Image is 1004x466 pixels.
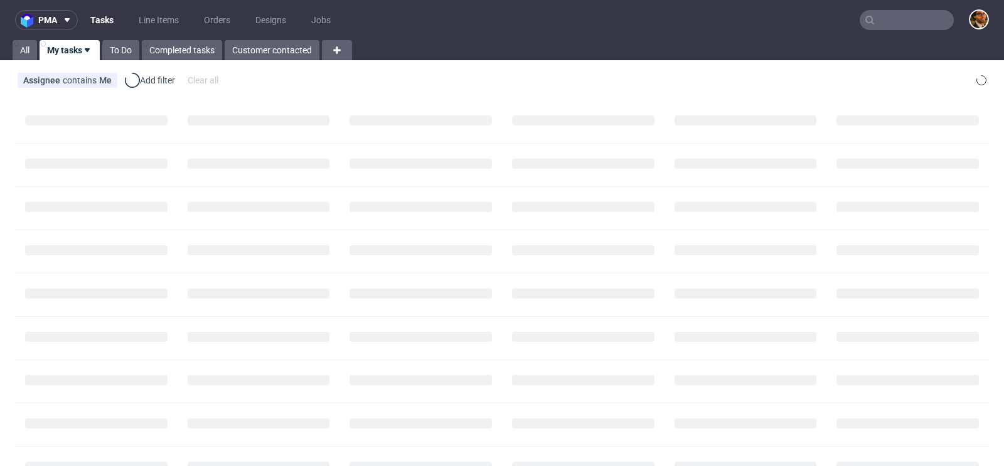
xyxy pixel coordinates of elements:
a: Completed tasks [142,40,222,60]
a: My tasks [40,40,100,60]
div: Clear all [185,71,221,89]
img: logo [21,13,38,28]
a: Jobs [304,10,338,30]
span: contains [63,75,99,85]
span: Assignee [23,75,63,85]
a: Orders [196,10,238,30]
button: pma [15,10,78,30]
a: Customer contacted [225,40,319,60]
a: Line Items [131,10,186,30]
img: Matteo Corsico [970,11,988,28]
div: Add filter [122,70,178,90]
a: All [13,40,37,60]
a: To Do [102,40,139,60]
div: Me [99,75,112,85]
a: Tasks [83,10,121,30]
span: pma [38,16,57,24]
a: Designs [248,10,294,30]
